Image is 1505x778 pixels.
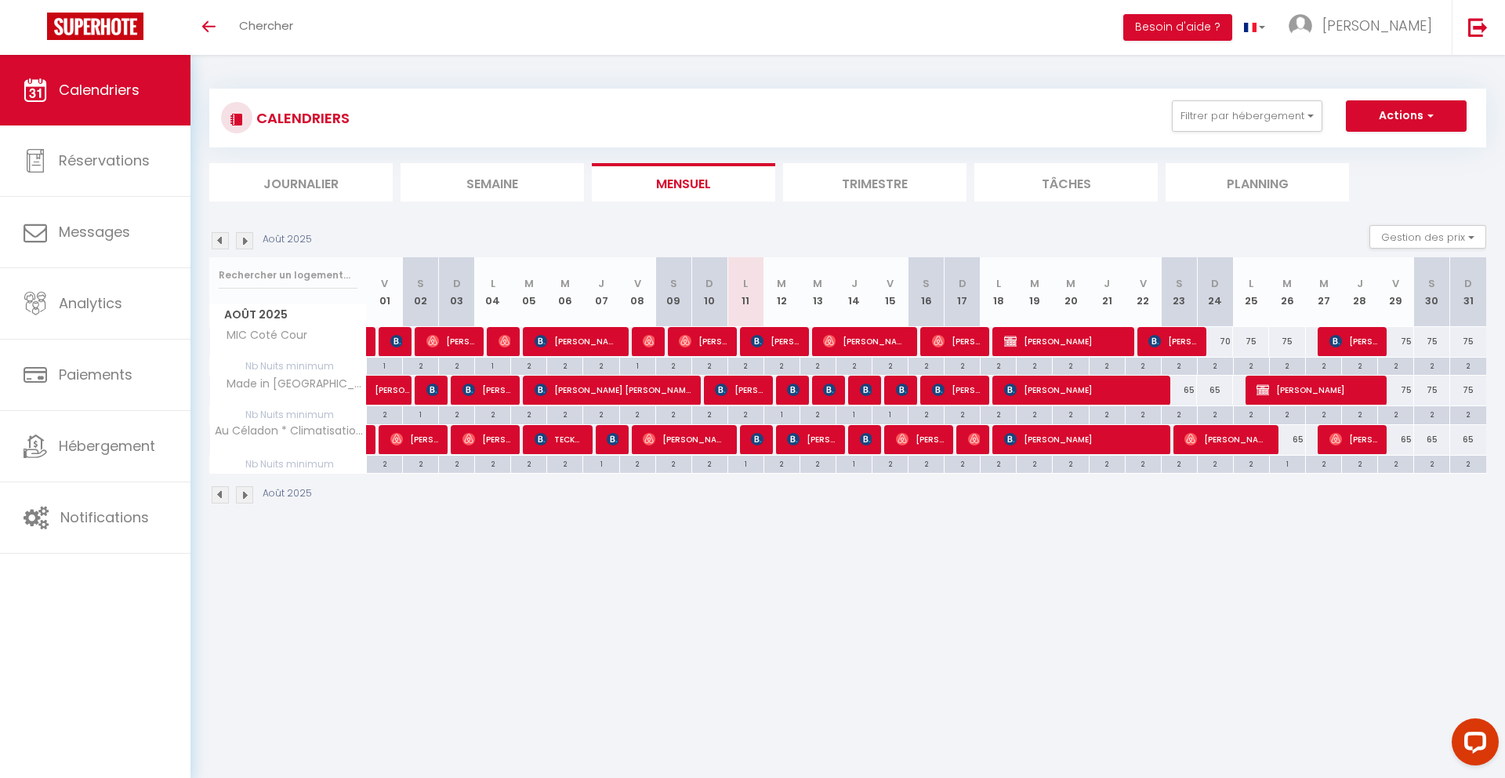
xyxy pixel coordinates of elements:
[592,163,775,202] li: Mensuel
[860,424,872,454] span: [PERSON_NAME]
[1161,376,1197,405] div: 65
[764,456,800,471] div: 2
[945,257,981,327] th: 17
[620,406,655,421] div: 2
[1270,456,1305,471] div: 1
[670,276,677,291] abbr: S
[836,257,872,327] th: 14
[1004,375,1160,405] span: [PERSON_NAME]
[1414,406,1449,421] div: 2
[1053,358,1088,373] div: 2
[439,257,475,327] th: 03
[417,276,424,291] abbr: S
[475,257,511,327] th: 04
[1198,456,1233,471] div: 2
[547,456,582,471] div: 2
[1030,276,1039,291] abbr: M
[1378,456,1413,471] div: 2
[800,358,836,373] div: 2
[763,257,800,327] th: 12
[1450,406,1486,421] div: 2
[401,163,584,202] li: Semaine
[475,456,510,471] div: 2
[1306,456,1341,471] div: 2
[403,456,438,471] div: 2
[511,358,546,373] div: 2
[535,326,618,356] span: [PERSON_NAME] [PERSON_NAME]
[836,406,872,421] div: 1
[1017,456,1052,471] div: 2
[908,456,944,471] div: 2
[535,375,691,405] span: [PERSON_NAME] [PERSON_NAME]
[715,375,763,405] span: [PERSON_NAME]
[705,276,713,291] abbr: D
[1306,257,1342,327] th: 27
[1464,276,1472,291] abbr: D
[1269,425,1305,454] div: 65
[453,276,461,291] abbr: D
[403,257,439,327] th: 02
[547,406,582,421] div: 2
[439,406,474,421] div: 2
[643,424,727,454] span: [PERSON_NAME] Chazallet
[959,276,966,291] abbr: D
[511,406,546,421] div: 2
[367,406,402,421] div: 2
[210,456,366,473] span: Nb Nuits minimum
[426,326,474,356] span: [PERSON_NAME]
[656,456,691,471] div: 2
[751,326,799,356] span: [PERSON_NAME]
[981,406,1016,421] div: 2
[872,358,908,373] div: 2
[475,406,510,421] div: 2
[692,358,727,373] div: 2
[836,456,872,471] div: 1
[872,406,908,421] div: 1
[1378,406,1413,421] div: 2
[974,163,1158,202] li: Tâches
[981,358,1016,373] div: 2
[981,257,1017,327] th: 18
[209,163,393,202] li: Journalier
[872,257,908,327] th: 15
[1269,327,1305,356] div: 75
[263,232,312,247] p: Août 2025
[1249,276,1253,291] abbr: L
[367,257,403,327] th: 01
[1104,276,1110,291] abbr: J
[1369,225,1486,249] button: Gestion des prix
[607,424,618,454] span: [PERSON_NAME]
[1211,276,1219,291] abbr: D
[1004,326,1124,356] span: [PERSON_NAME]
[1148,326,1196,356] span: [PERSON_NAME]
[1414,257,1450,327] th: 30
[764,358,800,373] div: 2
[823,326,907,356] span: [PERSON_NAME]
[1233,327,1269,356] div: 75
[475,358,510,373] div: 1
[59,436,155,456] span: Hébergement
[1269,257,1305,327] th: 26
[887,276,894,291] abbr: V
[1197,376,1233,405] div: 65
[945,406,980,421] div: 2
[728,406,763,421] div: 2
[1319,276,1329,291] abbr: M
[375,367,411,397] span: [PERSON_NAME] [PERSON_NAME]
[655,257,691,327] th: 09
[1017,257,1053,327] th: 19
[1053,406,1088,421] div: 2
[1306,358,1341,373] div: 2
[1090,456,1125,471] div: 2
[367,376,403,405] a: [PERSON_NAME] [PERSON_NAME]
[390,326,402,356] span: [PERSON_NAME]
[381,276,388,291] abbr: V
[1357,276,1363,291] abbr: J
[1450,358,1486,373] div: 2
[1378,376,1414,405] div: 75
[1234,358,1269,373] div: 2
[728,456,763,471] div: 1
[1053,257,1089,327] th: 20
[728,358,763,373] div: 2
[813,276,822,291] abbr: M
